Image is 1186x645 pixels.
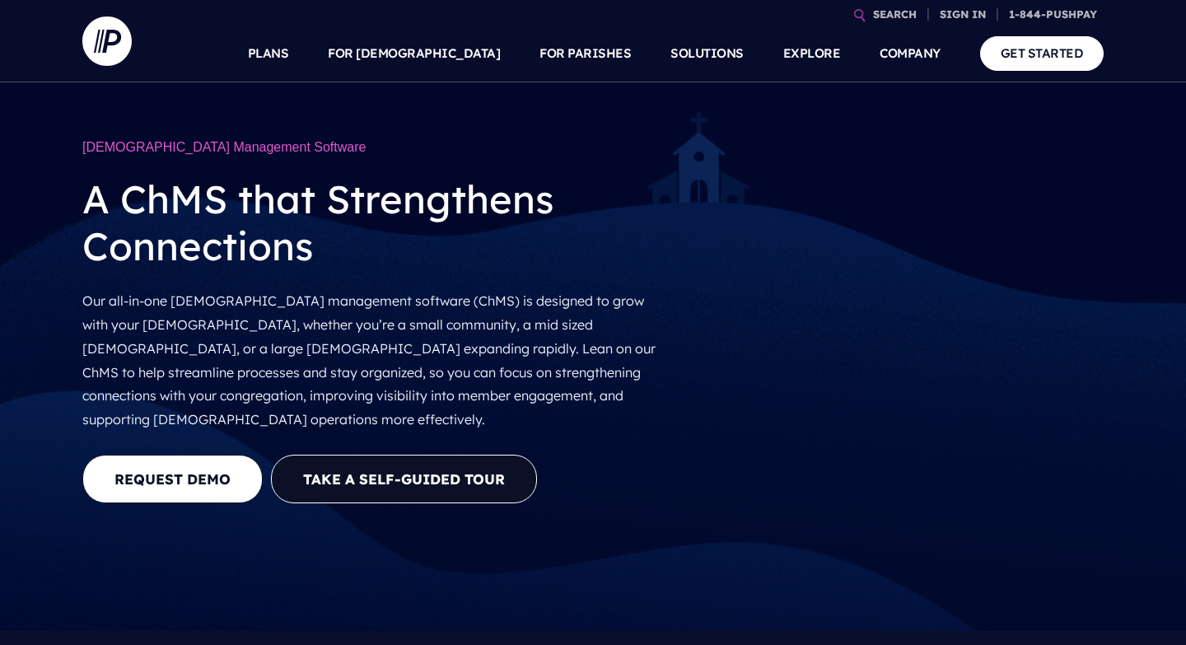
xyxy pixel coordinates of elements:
a: PLANS [248,25,289,82]
p: Our all-in-one [DEMOGRAPHIC_DATA] management software (ChMS) is designed to grow with your [DEMOG... [82,283,667,438]
a: REQUEST DEMO [82,455,263,503]
a: SOLUTIONS [670,25,744,82]
a: COMPANY [880,25,941,82]
h2: A ChMS that Strengthens Connections [82,163,667,283]
button: Take a Self-guided Tour [271,455,537,503]
a: EXPLORE [783,25,841,82]
h1: [DEMOGRAPHIC_DATA] Management Software [82,132,667,163]
a: FOR PARISHES [539,25,631,82]
a: GET STARTED [980,36,1104,70]
a: FOR [DEMOGRAPHIC_DATA] [328,25,500,82]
